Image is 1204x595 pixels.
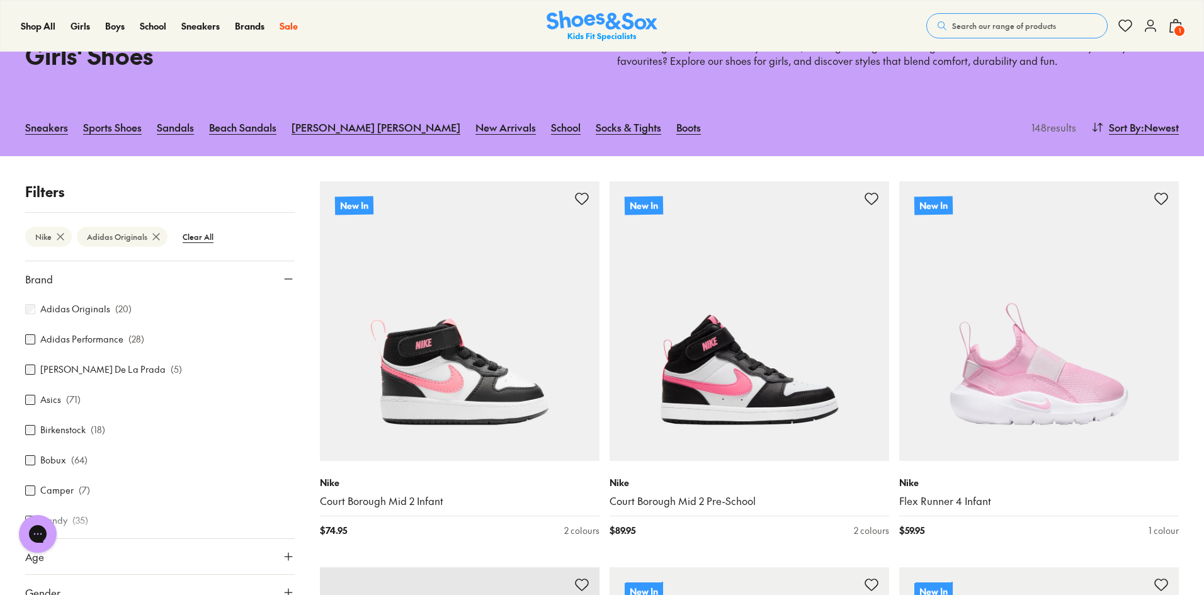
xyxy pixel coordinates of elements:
[25,37,587,73] h1: Girls' Shoes
[280,20,298,32] span: Sale
[25,113,68,141] a: Sneakers
[899,476,1179,489] p: Nike
[475,113,536,141] a: New Arrivals
[40,484,74,497] label: Camper
[71,20,90,33] a: Girls
[181,20,220,32] span: Sneakers
[25,261,295,297] button: Brand
[140,20,166,33] a: School
[320,476,599,489] p: Nike
[25,271,53,286] span: Brand
[71,20,90,32] span: Girls
[610,524,635,537] span: $ 89.95
[610,181,889,461] a: New In
[1091,113,1179,141] button: Sort By:Newest
[25,227,72,247] btn: Nike
[854,524,889,537] div: 2 colours
[1141,120,1179,135] span: : Newest
[40,363,166,376] label: [PERSON_NAME] De La Prada
[40,332,123,346] label: Adidas Performance
[40,423,86,436] label: Birkenstock
[105,20,125,33] a: Boys
[610,476,889,489] p: Nike
[79,484,90,497] p: ( 7 )
[1173,25,1186,37] span: 1
[40,302,110,315] label: Adidas Originals
[171,363,182,376] p: ( 5 )
[181,20,220,33] a: Sneakers
[105,20,125,32] span: Boys
[25,181,295,202] p: Filters
[173,225,224,248] btn: Clear All
[115,302,132,315] p: ( 20 )
[320,494,599,508] a: Court Borough Mid 2 Infant
[25,539,295,574] button: Age
[66,393,81,406] p: ( 71 )
[320,524,347,537] span: $ 74.95
[899,181,1179,461] a: New In
[157,113,194,141] a: Sandals
[128,332,144,346] p: ( 28 )
[547,11,657,42] img: SNS_Logo_Responsive.svg
[235,20,264,32] span: Brands
[547,11,657,42] a: Shoes & Sox
[292,113,460,141] a: [PERSON_NAME] [PERSON_NAME]
[235,20,264,33] a: Brands
[564,524,599,537] div: 2 colours
[952,20,1056,31] span: Search our range of products
[676,113,701,141] a: Boots
[21,20,55,33] a: Shop All
[13,511,63,557] iframe: Gorgias live chat messenger
[71,453,88,467] p: ( 64 )
[1168,12,1183,40] button: 1
[1109,120,1141,135] span: Sort By
[209,113,276,141] a: Beach Sandals
[40,393,61,406] label: Asics
[83,113,142,141] a: Sports Shoes
[596,113,661,141] a: Socks & Tights
[91,423,105,436] p: ( 18 )
[1149,524,1179,537] div: 1 colour
[40,453,66,467] label: Bobux
[21,20,55,32] span: Shop All
[551,113,581,141] a: School
[899,494,1179,508] a: Flex Runner 4 Infant
[914,196,953,215] p: New In
[140,20,166,32] span: School
[77,227,168,247] btn: Adidas Originals
[1026,120,1076,135] p: 148 results
[610,494,889,508] a: Court Borough Mid 2 Pre-School
[624,195,664,217] p: New In
[335,196,373,215] p: New In
[280,20,298,33] a: Sale
[926,13,1108,38] button: Search our range of products
[320,181,599,461] a: New In
[899,524,924,537] span: $ 59.95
